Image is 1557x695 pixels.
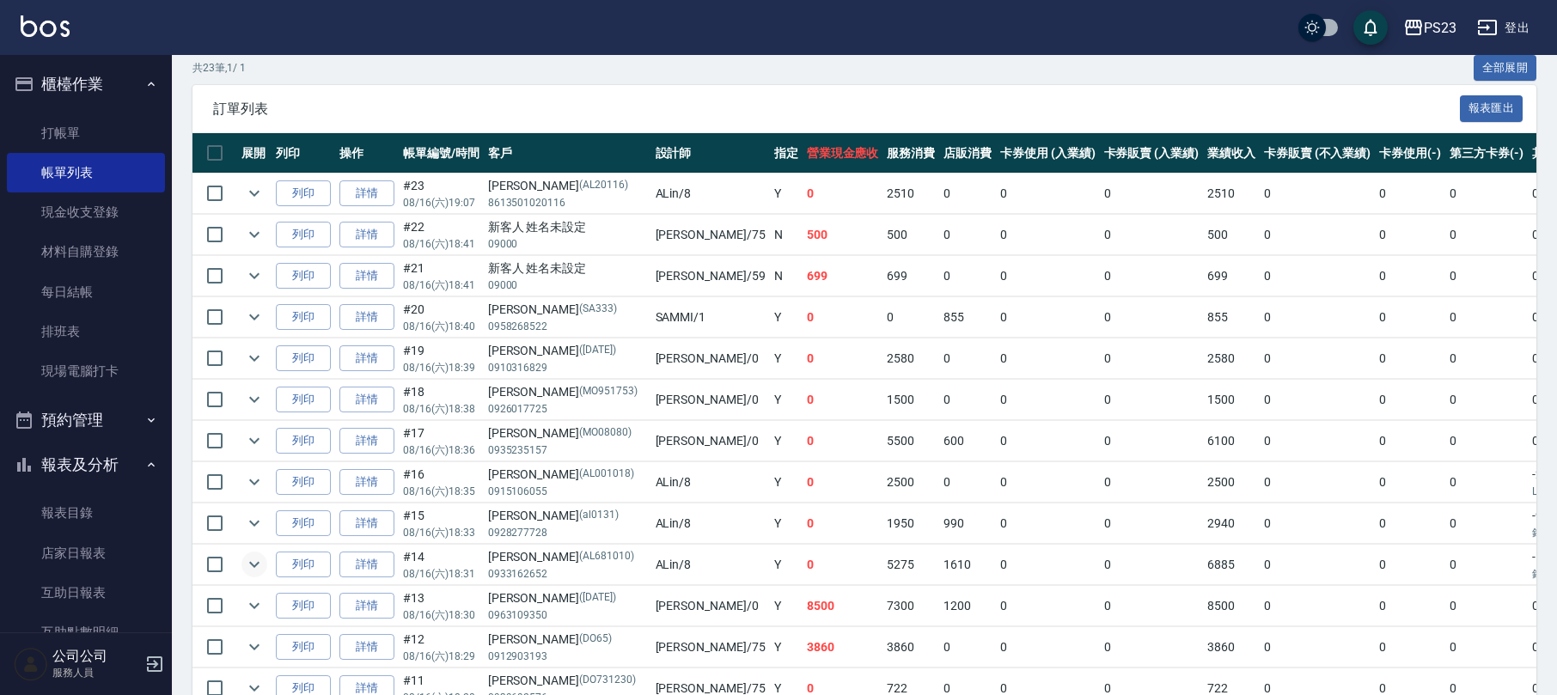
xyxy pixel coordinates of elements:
div: [PERSON_NAME] [488,383,647,401]
p: 共 23 筆, 1 / 1 [192,60,246,76]
p: (SA333) [579,301,617,319]
button: expand row [241,304,267,330]
button: expand row [241,510,267,536]
p: 08/16 (六) 18:41 [403,277,479,293]
td: 0 [1260,421,1375,461]
button: 列印 [276,180,331,207]
p: ([DATE]) [579,342,616,360]
td: 0 [1260,215,1375,255]
td: Y [770,338,803,379]
td: 0 [996,380,1100,420]
td: [PERSON_NAME] /59 [651,256,770,296]
td: 0 [803,338,883,379]
td: Y [770,545,803,585]
td: 0 [1100,380,1204,420]
td: 0 [1445,297,1528,338]
td: 0 [1100,256,1204,296]
button: 全部展開 [1474,55,1537,82]
a: 詳情 [339,634,394,661]
td: 0 [939,174,996,214]
td: 8500 [803,586,883,626]
td: [PERSON_NAME] /0 [651,380,770,420]
td: Y [770,174,803,214]
p: 08/16 (六) 18:30 [403,607,479,623]
td: 1200 [939,586,996,626]
td: [PERSON_NAME] /75 [651,627,770,668]
p: ([DATE]) [579,589,616,607]
td: 500 [803,215,883,255]
td: 0 [996,297,1100,338]
td: 0 [1445,462,1528,503]
p: 08/16 (六) 18:31 [403,566,479,582]
button: 櫃檯作業 [7,62,165,107]
p: 08/16 (六) 18:38 [403,401,479,417]
td: [PERSON_NAME] /75 [651,215,770,255]
p: (al0131) [579,507,619,525]
button: expand row [241,263,267,289]
td: 8500 [1203,586,1260,626]
td: 0 [803,545,883,585]
a: 報表目錄 [7,493,165,533]
button: 列印 [276,304,331,331]
td: 0 [803,297,883,338]
td: 1500 [1203,380,1260,420]
td: 0 [1260,174,1375,214]
p: 0958268522 [488,319,647,334]
td: ALin /8 [651,462,770,503]
td: #21 [399,256,484,296]
td: 3860 [882,627,939,668]
td: 0 [1260,380,1375,420]
td: 2500 [1203,462,1260,503]
td: [PERSON_NAME] /0 [651,586,770,626]
td: 0 [803,174,883,214]
div: [PERSON_NAME] [488,507,647,525]
td: 990 [939,503,996,544]
p: (AL001018) [579,466,634,484]
td: 500 [1203,215,1260,255]
td: 0 [1100,545,1204,585]
a: 帳單列表 [7,153,165,192]
a: 詳情 [339,263,394,290]
a: 詳情 [339,469,394,496]
th: 展開 [237,133,272,174]
th: 帳單編號/時間 [399,133,484,174]
td: 0 [1375,338,1445,379]
td: 0 [803,421,883,461]
p: 08/16 (六) 18:33 [403,525,479,540]
td: #16 [399,462,484,503]
td: 0 [996,338,1100,379]
td: 0 [1260,545,1375,585]
td: 0 [939,627,996,668]
td: 0 [1445,586,1528,626]
p: 0926017725 [488,401,647,417]
p: 08/16 (六) 18:41 [403,236,479,252]
td: 0 [1375,174,1445,214]
td: [PERSON_NAME] /0 [651,421,770,461]
div: [PERSON_NAME] [488,548,647,566]
div: [PERSON_NAME] [488,672,647,690]
td: 0 [1260,503,1375,544]
td: 0 [996,215,1100,255]
td: 2510 [882,174,939,214]
a: 詳情 [339,222,394,248]
button: 列印 [276,593,331,619]
button: 列印 [276,634,331,661]
a: 打帳單 [7,113,165,153]
p: 09000 [488,236,647,252]
td: 0 [1375,503,1445,544]
th: 營業現金應收 [803,133,883,174]
td: 0 [1100,586,1204,626]
th: 客戶 [484,133,651,174]
a: 現場電腦打卡 [7,351,165,391]
td: 7300 [882,586,939,626]
p: 0963109350 [488,607,647,623]
button: 列印 [276,345,331,372]
td: 0 [1260,462,1375,503]
td: 0 [1100,215,1204,255]
td: #15 [399,503,484,544]
td: 0 [1100,462,1204,503]
td: 0 [939,256,996,296]
td: 0 [1100,297,1204,338]
td: #13 [399,586,484,626]
th: 設計師 [651,133,770,174]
